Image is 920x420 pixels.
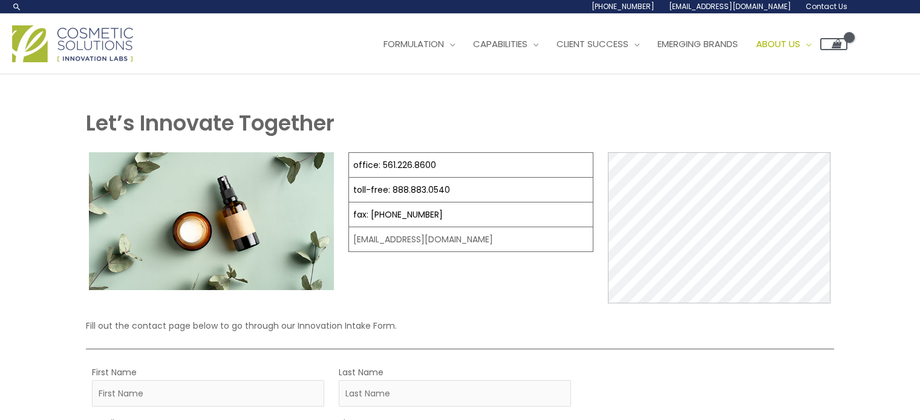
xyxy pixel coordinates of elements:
[547,26,648,62] a: Client Success
[12,25,133,62] img: Cosmetic Solutions Logo
[820,38,847,50] a: View Shopping Cart, empty
[12,2,22,11] a: Search icon link
[657,37,738,50] span: Emerging Brands
[374,26,464,62] a: Formulation
[473,37,527,50] span: Capabilities
[92,364,137,380] label: First Name
[806,1,847,11] span: Contact Us
[86,318,834,334] p: Fill out the contact page below to go through our Innovation Intake Form.
[747,26,820,62] a: About Us
[756,37,800,50] span: About Us
[339,380,571,407] input: Last Name
[353,159,436,171] a: office: 561.226.8600
[353,208,443,221] a: fax: [PHONE_NUMBER]
[383,37,444,50] span: Formulation
[592,1,654,11] span: [PHONE_NUMBER]
[86,108,334,138] strong: Let’s Innovate Together
[669,1,791,11] span: [EMAIL_ADDRESS][DOMAIN_NAME]
[365,26,847,62] nav: Site Navigation
[348,227,593,252] td: [EMAIL_ADDRESS][DOMAIN_NAME]
[89,152,334,290] img: Contact page image for private label skincare manufacturer Cosmetic solutions shows a skin care b...
[464,26,547,62] a: Capabilities
[92,380,324,407] input: First Name
[353,184,450,196] a: toll-free: 888.883.0540
[648,26,747,62] a: Emerging Brands
[339,364,383,380] label: Last Name
[556,37,628,50] span: Client Success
